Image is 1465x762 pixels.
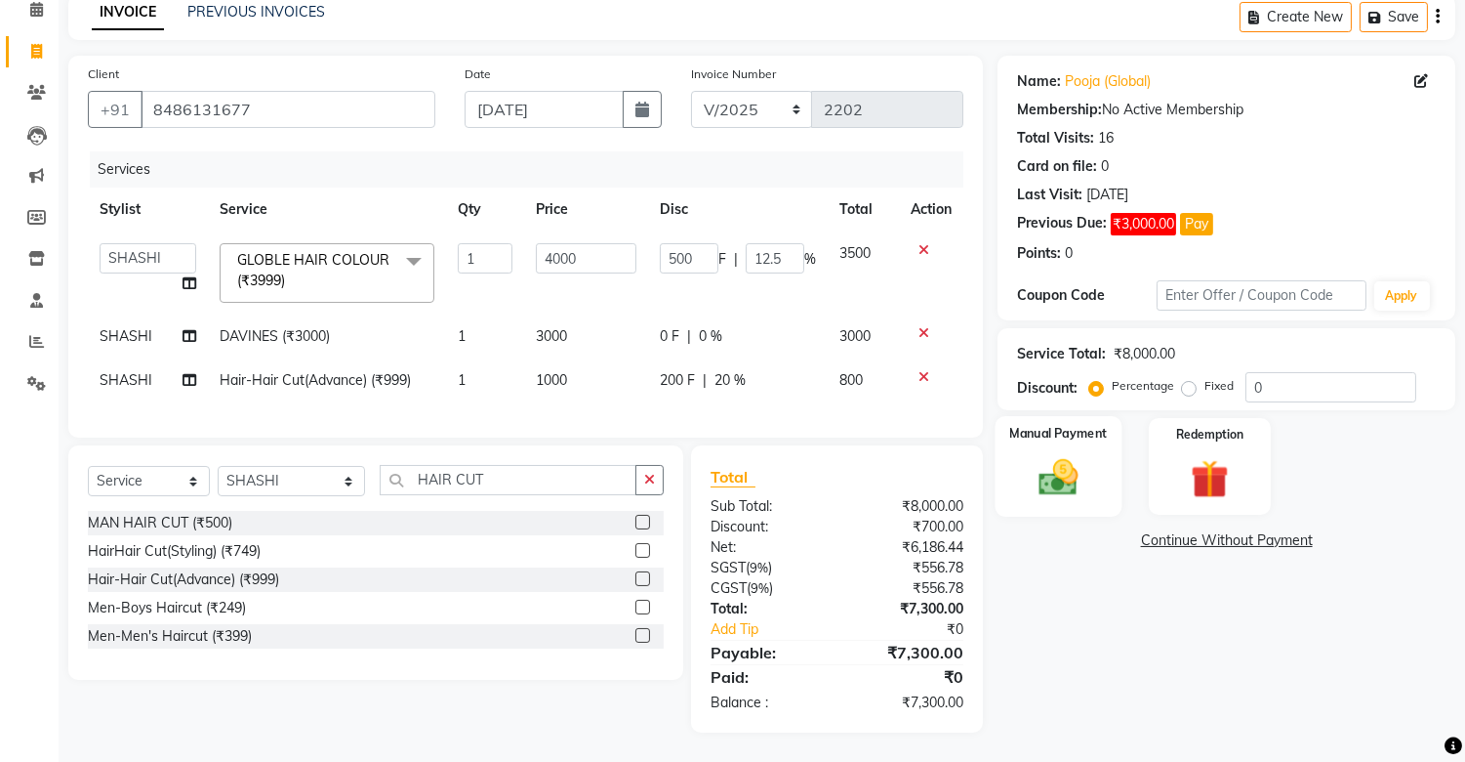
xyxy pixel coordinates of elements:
[1017,378,1078,399] div: Discount:
[88,65,119,83] label: Client
[1017,285,1157,306] div: Coupon Code
[88,541,261,562] div: HairHair Cut(Styling) (₹749)
[1112,377,1174,395] label: Percentage
[1111,213,1176,235] span: ₹3,000.00
[696,537,837,558] div: Net:
[1086,185,1128,205] div: [DATE]
[837,665,979,689] div: ₹0
[751,580,769,596] span: 9%
[1017,344,1106,364] div: Service Total:
[458,327,466,345] span: 1
[446,188,524,232] th: Qty
[220,327,330,345] span: DAVINES (₹3000)
[696,578,837,599] div: ( )
[837,641,979,664] div: ₹7,300.00
[691,65,776,83] label: Invoice Number
[828,188,899,232] th: Total
[285,272,294,289] a: x
[703,370,707,391] span: |
[524,188,648,232] th: Price
[88,626,252,647] div: Men-Men's Haircut (₹399)
[660,370,695,391] span: 200 F
[660,326,679,347] span: 0 F
[839,327,871,345] span: 3000
[1017,156,1097,177] div: Card on file:
[861,619,979,640] div: ₹0
[536,327,567,345] span: 3000
[696,599,837,619] div: Total:
[1017,100,1436,120] div: No Active Membership
[1157,280,1365,311] input: Enter Offer / Coupon Code
[208,188,446,232] th: Service
[1114,344,1175,364] div: ₹8,000.00
[1240,2,1352,32] button: Create New
[1001,530,1451,551] a: Continue Without Payment
[141,91,435,128] input: Search by Name/Mobile/Email/Code
[1017,71,1061,92] div: Name:
[1065,243,1073,264] div: 0
[696,517,837,537] div: Discount:
[1017,100,1102,120] div: Membership:
[696,496,837,517] div: Sub Total:
[88,513,232,533] div: MAN HAIR CUT (₹500)
[1179,455,1241,503] img: _gift.svg
[88,91,142,128] button: +91
[899,188,963,232] th: Action
[837,537,979,558] div: ₹6,186.44
[750,560,768,575] span: 9%
[1374,281,1430,311] button: Apply
[88,188,208,232] th: Stylist
[734,249,738,270] span: |
[90,151,978,188] div: Services
[711,579,747,597] span: CGST
[711,559,746,576] span: SGST
[1098,128,1114,148] div: 16
[1065,71,1151,92] a: Pooja (Global)
[1017,128,1094,148] div: Total Visits:
[1360,2,1428,32] button: Save
[699,326,722,347] span: 0 %
[837,599,979,619] div: ₹7,300.00
[837,693,979,713] div: ₹7,300.00
[88,570,279,590] div: Hair-Hair Cut(Advance) (₹999)
[1017,243,1061,264] div: Points:
[88,598,246,618] div: Men-Boys Haircut (₹249)
[837,496,979,517] div: ₹8,000.00
[837,517,979,537] div: ₹700.00
[837,578,979,599] div: ₹556.78
[839,244,871,262] span: 3500
[1027,455,1091,501] img: _cash.svg
[696,641,837,664] div: Payable:
[465,65,491,83] label: Date
[1017,185,1082,205] div: Last Visit:
[100,327,152,345] span: SHASHI
[100,371,152,389] span: SHASHI
[696,558,837,578] div: ( )
[711,467,755,487] span: Total
[804,249,816,270] span: %
[648,188,828,232] th: Disc
[714,370,746,391] span: 20 %
[1204,377,1234,395] label: Fixed
[220,371,411,389] span: Hair-Hair Cut(Advance) (₹999)
[718,249,726,270] span: F
[237,251,389,289] span: GLOBLE HAIR COLOUR (₹3999)
[380,465,636,495] input: Search or Scan
[696,619,861,640] a: Add Tip
[458,371,466,389] span: 1
[839,371,863,389] span: 800
[1017,213,1107,235] div: Previous Due:
[687,326,691,347] span: |
[837,558,979,578] div: ₹556.78
[1180,213,1213,235] button: Pay
[187,3,325,21] a: PREVIOUS INVOICES
[1176,426,1243,444] label: Redemption
[1101,156,1109,177] div: 0
[696,693,837,713] div: Balance :
[536,371,567,389] span: 1000
[1010,424,1108,443] label: Manual Payment
[696,665,837,689] div: Paid:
